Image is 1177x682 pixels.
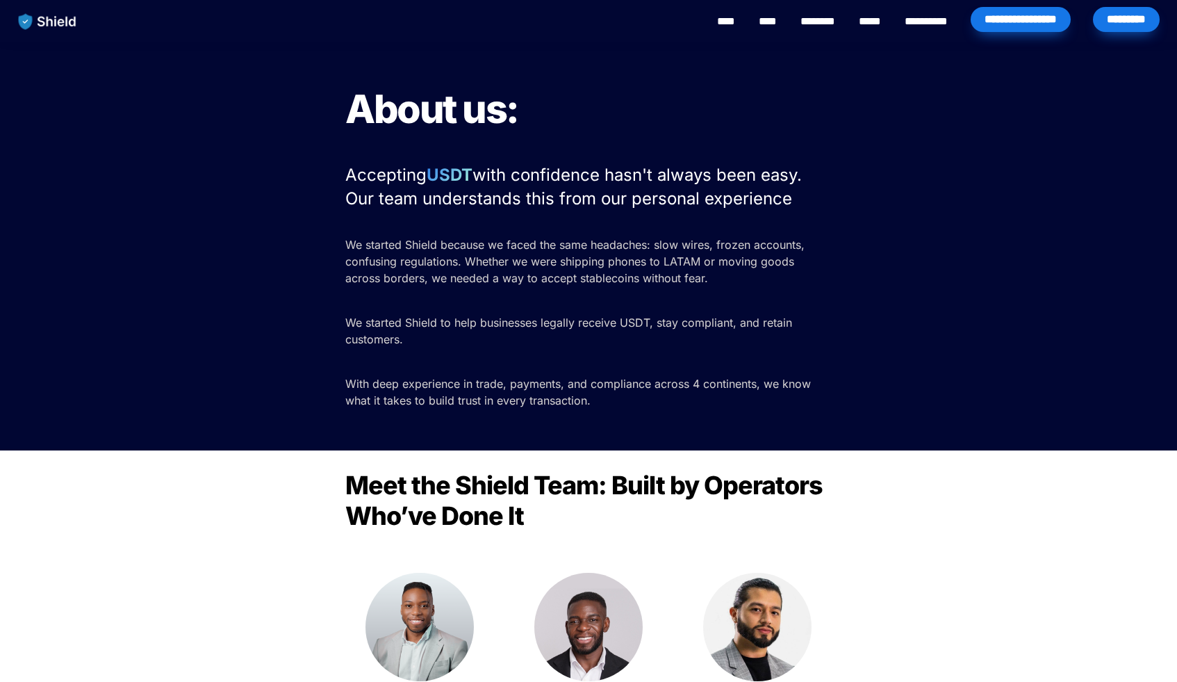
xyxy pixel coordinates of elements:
[345,316,796,346] span: We started Shield to help businesses legally receive USDT, stay compliant, and retain customers.
[345,238,808,285] span: We started Shield because we faced the same headaches: slow wires, frozen accounts, confusing reg...
[345,377,814,407] span: With deep experience in trade, payments, and compliance across 4 continents, we know what it take...
[345,470,828,531] span: Meet the Shield Team: Built by Operators Who’ve Done It
[345,165,807,209] span: with confidence hasn't always been easy. Our team understands this from our personal experience
[345,86,518,133] span: About us:
[12,7,83,36] img: website logo
[345,165,427,185] span: Accepting
[427,165,472,185] strong: USDT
